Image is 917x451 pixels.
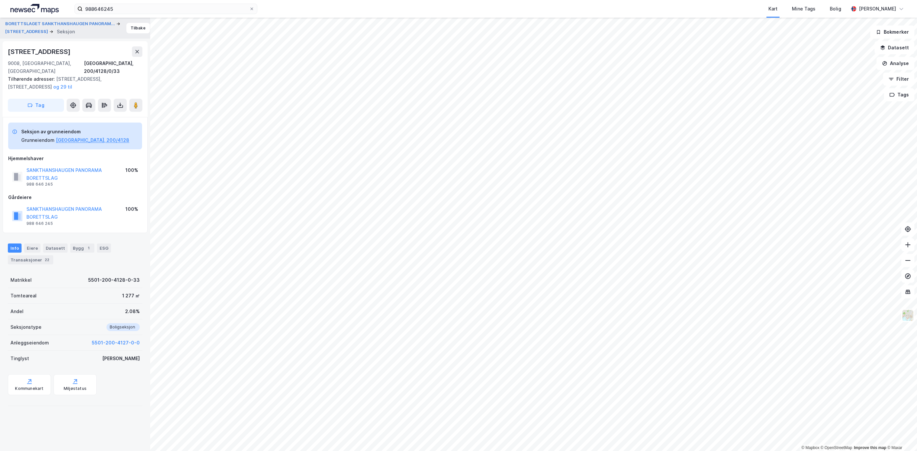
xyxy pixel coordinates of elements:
div: 100% [125,205,138,213]
input: Søk på adresse, matrikkel, gårdeiere, leietakere eller personer [83,4,249,14]
div: [STREET_ADDRESS], [STREET_ADDRESS] [8,75,137,91]
div: ESG [97,243,111,253]
div: Gårdeiere [8,193,142,201]
div: Andel [10,308,24,315]
iframe: Chat Widget [884,420,917,451]
div: Grunneiendom [21,136,55,144]
span: Tilhørende adresser: [8,76,56,82]
a: Improve this map [854,445,886,450]
div: Mine Tags [792,5,815,13]
div: [PERSON_NAME] [102,355,140,362]
div: Kart [768,5,778,13]
button: Filter [883,73,914,86]
a: Mapbox [801,445,819,450]
div: Hjemmelshaver [8,155,142,162]
div: Bygg [70,243,94,253]
div: Miljøstatus [64,386,87,391]
div: 988 646 245 [26,182,53,187]
button: [STREET_ADDRESS] [5,28,49,35]
div: 100% [125,166,138,174]
div: Seksjon av grunneiendom [21,128,129,136]
div: [GEOGRAPHIC_DATA], 200/4128/0/33 [84,59,142,75]
div: Info [8,243,22,253]
button: [GEOGRAPHIC_DATA], 200/4128 [56,136,129,144]
div: Bolig [830,5,841,13]
div: Seksjon [57,28,75,36]
div: 5501-200-4128-0-33 [88,276,140,284]
div: 2.08% [125,308,140,315]
div: 1 [85,245,92,251]
button: Tags [884,88,914,101]
img: Z [902,309,914,322]
button: 5501-200-4127-0-0 [92,339,140,347]
img: logo.a4113a55bc3d86da70a041830d287a7e.svg [10,4,59,14]
div: 9008, [GEOGRAPHIC_DATA], [GEOGRAPHIC_DATA] [8,59,84,75]
div: [PERSON_NAME] [859,5,896,13]
div: 1 277 ㎡ [122,292,140,300]
div: Transaksjoner [8,255,53,264]
div: Kontrollprogram for chat [884,420,917,451]
div: [STREET_ADDRESS] [8,46,72,57]
div: 988 646 245 [26,221,53,226]
button: Tilbake [126,23,150,33]
button: Datasett [875,41,914,54]
div: Anleggseiendom [10,339,49,347]
div: Eiere [24,243,40,253]
button: Tag [8,99,64,112]
button: BORETTSLAGET SANKTHANSHAUGEN PANORAM... [5,21,116,27]
div: Tomteareal [10,292,37,300]
div: Seksjonstype [10,323,41,331]
div: Tinglyst [10,355,29,362]
div: 22 [43,257,51,263]
button: Bokmerker [870,25,914,39]
div: Kommunekart [15,386,43,391]
button: Analyse [877,57,914,70]
div: Matrikkel [10,276,32,284]
a: OpenStreetMap [821,445,852,450]
div: Datasett [43,243,68,253]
